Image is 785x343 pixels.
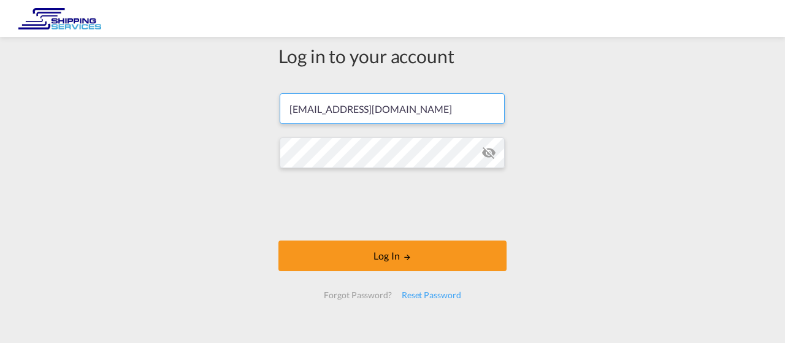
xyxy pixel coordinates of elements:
input: Enter email/phone number [280,93,505,124]
div: Log in to your account [278,43,507,69]
md-icon: icon-eye-off [481,145,496,160]
button: LOGIN [278,241,507,271]
img: 16a45590484b11ec96d1ab294d655fa0.png [18,5,101,33]
div: Reset Password [397,284,466,306]
iframe: reCAPTCHA [299,180,486,228]
div: Forgot Password? [319,284,396,306]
